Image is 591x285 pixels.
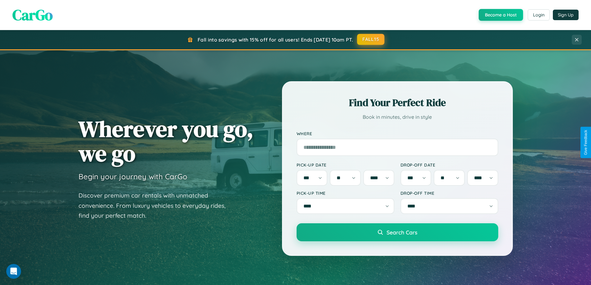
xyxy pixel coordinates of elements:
h1: Wherever you go, we go [78,117,253,166]
h3: Begin your journey with CarGo [78,172,187,181]
button: Login [528,9,550,20]
label: Pick-up Time [297,190,394,196]
iframe: Intercom live chat [6,264,21,279]
label: Pick-up Date [297,162,394,167]
span: Fall into savings with 15% off for all users! Ends [DATE] 10am PT. [198,37,353,43]
button: FALL15 [357,34,384,45]
label: Where [297,131,498,136]
button: Sign Up [553,10,579,20]
button: Become a Host [479,9,523,21]
button: Search Cars [297,223,498,241]
div: Give Feedback [584,130,588,155]
p: Book in minutes, drive in style [297,113,498,122]
p: Discover premium car rentals with unmatched convenience. From luxury vehicles to everyday rides, ... [78,190,234,221]
span: CarGo [12,5,53,25]
h2: Find Your Perfect Ride [297,96,498,109]
span: Search Cars [387,229,417,236]
label: Drop-off Time [401,190,498,196]
label: Drop-off Date [401,162,498,167]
